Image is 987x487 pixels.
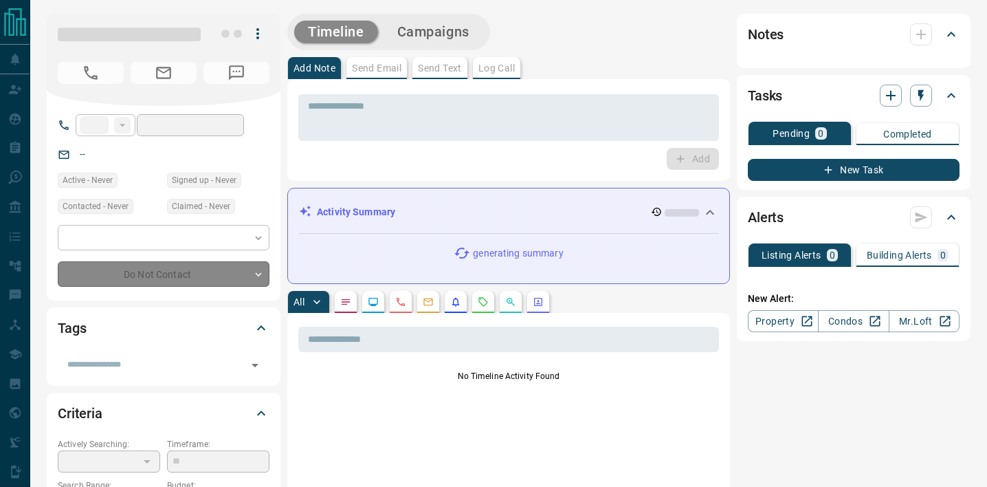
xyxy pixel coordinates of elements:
svg: Opportunities [505,296,516,307]
span: Contacted - Never [63,199,129,213]
p: Building Alerts [867,250,932,260]
p: 0 [818,129,823,138]
h2: Tags [58,317,86,339]
p: Add Note [293,63,335,73]
h2: Alerts [748,206,784,228]
div: Alerts [748,201,960,234]
p: Pending [773,129,810,138]
span: No Number [203,62,269,84]
p: Completed [883,129,932,139]
div: Do Not Contact [58,261,269,287]
a: Mr.Loft [889,310,960,332]
button: Open [245,356,265,375]
svg: Emails [423,296,434,307]
svg: Agent Actions [533,296,544,307]
span: Active - Never [63,173,113,187]
a: Condos [818,310,889,332]
p: 0 [830,250,835,260]
svg: Requests [478,296,489,307]
span: Signed up - Never [172,173,236,187]
p: 0 [940,250,946,260]
svg: Listing Alerts [450,296,461,307]
p: All [293,297,304,307]
p: Activity Summary [317,205,395,219]
p: Listing Alerts [762,250,821,260]
svg: Lead Browsing Activity [368,296,379,307]
div: Notes [748,18,960,51]
p: New Alert: [748,292,960,306]
div: Activity Summary [299,199,718,225]
h2: Criteria [58,402,102,424]
span: No Email [131,62,197,84]
a: Property [748,310,819,332]
p: Timeframe: [167,438,269,451]
div: Tags [58,312,269,345]
button: Timeline [294,21,378,43]
svg: Calls [395,296,406,307]
div: Criteria [58,397,269,430]
p: generating summary [473,246,563,261]
svg: Notes [340,296,351,307]
h2: Tasks [748,85,782,107]
a: -- [80,149,85,160]
p: Actively Searching: [58,438,160,451]
span: No Number [58,62,124,84]
div: Tasks [748,79,960,112]
p: No Timeline Activity Found [298,370,719,382]
h2: Notes [748,23,784,45]
button: New Task [748,159,960,181]
span: Claimed - Never [172,199,230,213]
button: Campaigns [384,21,483,43]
